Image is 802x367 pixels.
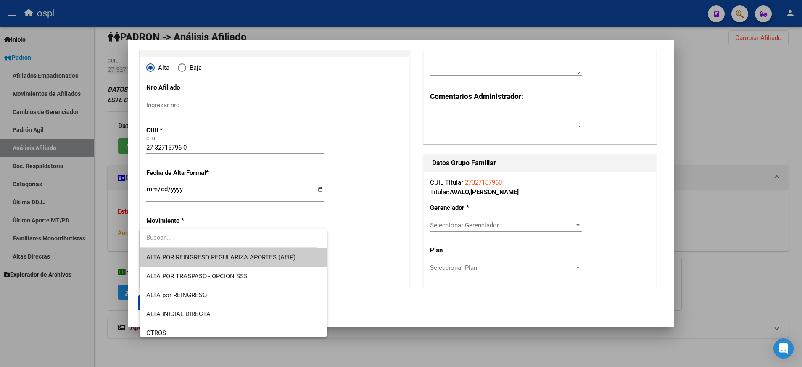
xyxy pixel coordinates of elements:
[140,228,317,247] input: dropdown search
[146,253,295,261] span: ALTA POR REINGRESO REGULARIZA APORTES (AFIP)
[146,310,211,318] span: ALTA INICIAL DIRECTA
[146,272,248,280] span: ALTA POR TRASPASO - OPCION SSS
[773,338,794,359] div: Open Intercom Messenger
[146,329,166,337] span: OTROS
[146,291,207,299] span: ALTA por REINGRESO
